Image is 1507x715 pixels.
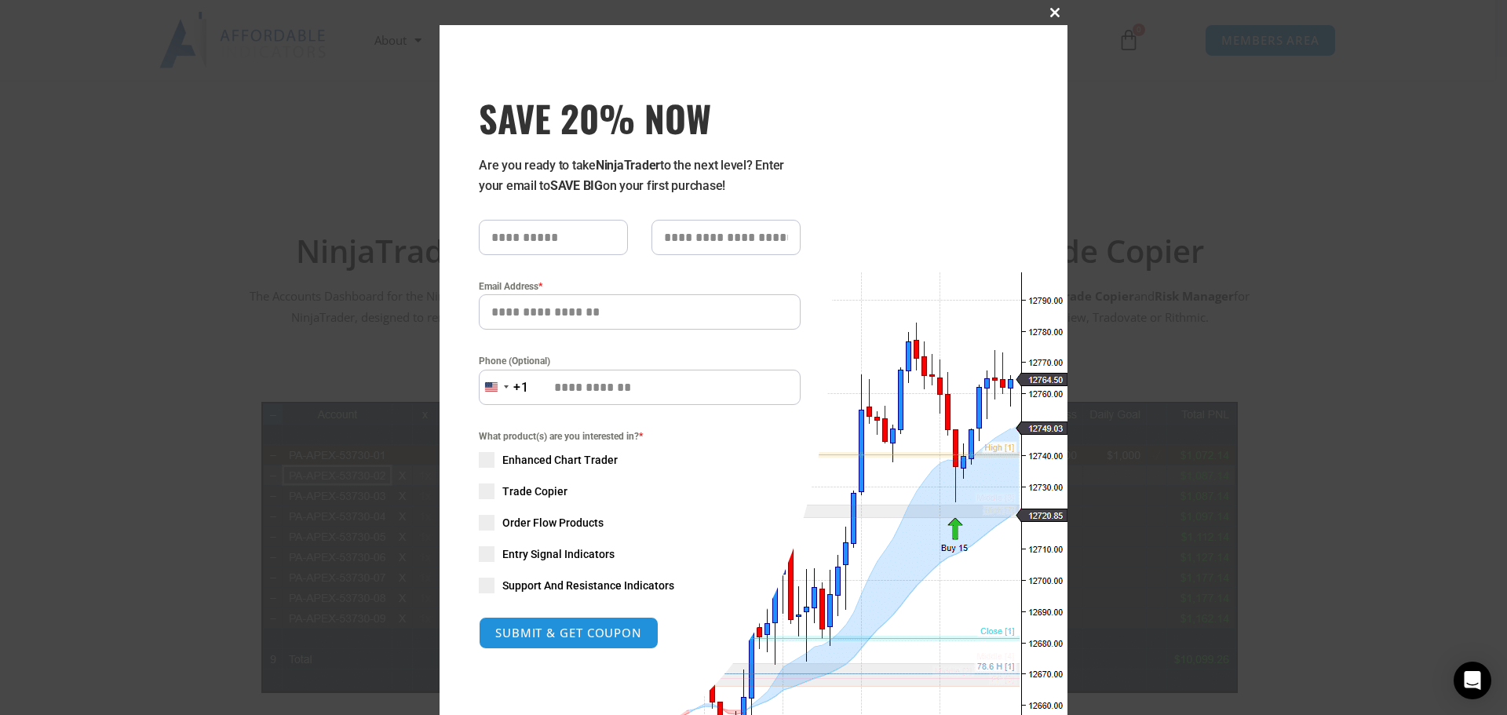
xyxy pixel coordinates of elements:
[479,370,529,405] button: Selected country
[1454,662,1491,699] div: Open Intercom Messenger
[502,452,618,468] span: Enhanced Chart Trader
[596,158,660,173] strong: NinjaTrader
[479,279,801,294] label: Email Address
[479,515,801,531] label: Order Flow Products
[550,178,603,193] strong: SAVE BIG
[502,546,615,562] span: Entry Signal Indicators
[479,155,801,196] p: Are you ready to take to the next level? Enter your email to on your first purchase!
[502,578,674,593] span: Support And Resistance Indicators
[479,546,801,562] label: Entry Signal Indicators
[479,483,801,499] label: Trade Copier
[479,429,801,444] span: What product(s) are you interested in?
[479,617,659,649] button: SUBMIT & GET COUPON
[479,353,801,369] label: Phone (Optional)
[502,483,567,499] span: Trade Copier
[479,578,801,593] label: Support And Resistance Indicators
[479,452,801,468] label: Enhanced Chart Trader
[479,96,801,140] h3: SAVE 20% NOW
[502,515,604,531] span: Order Flow Products
[513,378,529,398] div: +1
